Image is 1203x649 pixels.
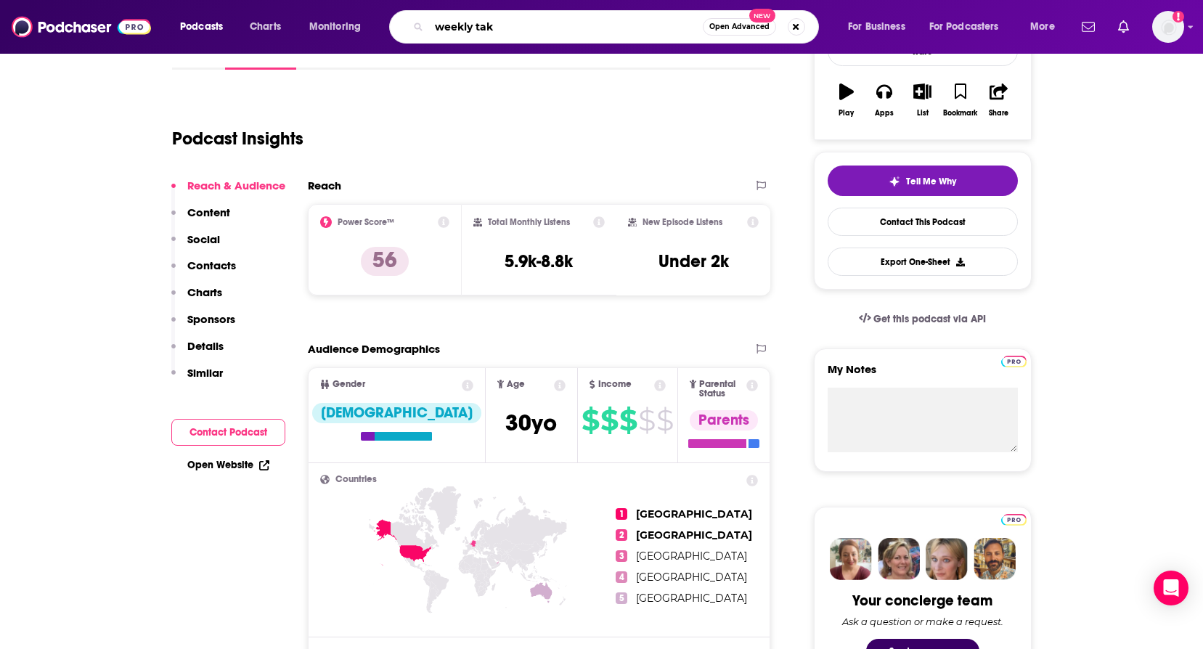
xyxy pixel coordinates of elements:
h3: Under 2k [658,250,729,272]
button: open menu [299,15,380,38]
span: [GEOGRAPHIC_DATA] [636,571,747,584]
button: Share [979,74,1017,126]
a: Contact This Podcast [828,208,1018,236]
p: Content [187,205,230,219]
button: open menu [920,15,1020,38]
span: More [1030,17,1055,37]
p: Contacts [187,258,236,272]
button: Open AdvancedNew [703,18,776,36]
img: Jon Profile [974,538,1016,580]
button: Reach & Audience [171,179,285,205]
button: Charts [171,285,222,312]
img: Podchaser Pro [1001,514,1027,526]
a: Get this podcast via API [847,301,998,337]
p: Details [187,339,224,353]
div: Play [839,109,854,118]
h2: Power Score™ [338,217,394,227]
a: Pro website [1001,512,1027,526]
span: 1 [616,508,627,520]
span: Podcasts [180,17,223,37]
p: Sponsors [187,312,235,326]
button: Contacts [171,258,236,285]
span: 5 [616,592,627,604]
span: $ [638,409,655,432]
img: Podchaser - Follow, Share and Rate Podcasts [12,13,151,41]
div: Your concierge team [852,592,992,610]
button: open menu [1020,15,1073,38]
img: Barbara Profile [878,538,920,580]
span: Monitoring [309,17,361,37]
h1: Podcast Insights [172,128,303,150]
a: Charts [240,15,290,38]
span: $ [600,409,618,432]
a: Show notifications dropdown [1112,15,1135,39]
h3: 5.9k-8.8k [505,250,573,272]
span: Countries [335,475,377,484]
h2: Total Monthly Listens [488,217,570,227]
span: 2 [616,529,627,541]
span: Charts [250,17,281,37]
input: Search podcasts, credits, & more... [429,15,703,38]
div: Ask a question or make a request. [842,616,1003,627]
div: List [917,109,929,118]
p: Similar [187,366,223,380]
div: Share [989,109,1008,118]
p: Social [187,232,220,246]
button: tell me why sparkleTell Me Why [828,166,1018,196]
span: 3 [616,550,627,562]
p: Reach & Audience [187,179,285,192]
span: For Business [848,17,905,37]
a: Pro website [1001,354,1027,367]
h2: New Episode Listens [643,217,722,227]
label: My Notes [828,362,1018,388]
button: List [903,74,941,126]
span: New [749,9,775,23]
span: Parental Status [699,380,744,399]
span: Age [507,380,525,389]
div: [DEMOGRAPHIC_DATA] [312,403,481,423]
button: Bookmark [942,74,979,126]
button: Export One-Sheet [828,248,1018,276]
img: Podchaser Pro [1001,356,1027,367]
a: Open Website [187,459,269,471]
img: tell me why sparkle [889,176,900,187]
span: Tell Me Why [906,176,956,187]
span: For Podcasters [929,17,999,37]
p: 56 [361,247,409,276]
img: User Profile [1152,11,1184,43]
button: Social [171,232,220,259]
div: Parents [690,410,758,430]
span: Income [598,380,632,389]
div: Apps [875,109,894,118]
span: Open Advanced [709,23,770,30]
div: Open Intercom Messenger [1154,571,1188,605]
button: Content [171,205,230,232]
button: Play [828,74,865,126]
button: Show profile menu [1152,11,1184,43]
span: 4 [616,571,627,583]
button: Contact Podcast [171,419,285,446]
button: open menu [170,15,242,38]
h2: Reach [308,179,341,192]
button: Sponsors [171,312,235,339]
span: $ [619,409,637,432]
a: Show notifications dropdown [1076,15,1101,39]
button: Details [171,339,224,366]
span: $ [656,409,673,432]
span: $ [582,409,599,432]
span: Get this podcast via API [873,313,986,325]
div: Search podcasts, credits, & more... [403,10,833,44]
img: Sydney Profile [830,538,872,580]
span: 30 yo [505,409,557,437]
p: Charts [187,285,222,299]
div: Bookmark [943,109,977,118]
span: [GEOGRAPHIC_DATA] [636,550,747,563]
h2: Audience Demographics [308,342,440,356]
button: open menu [838,15,923,38]
span: Logged in as molly.burgoyne [1152,11,1184,43]
button: Similar [171,366,223,393]
svg: Add a profile image [1173,11,1184,23]
img: Jules Profile [926,538,968,580]
span: Gender [333,380,365,389]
